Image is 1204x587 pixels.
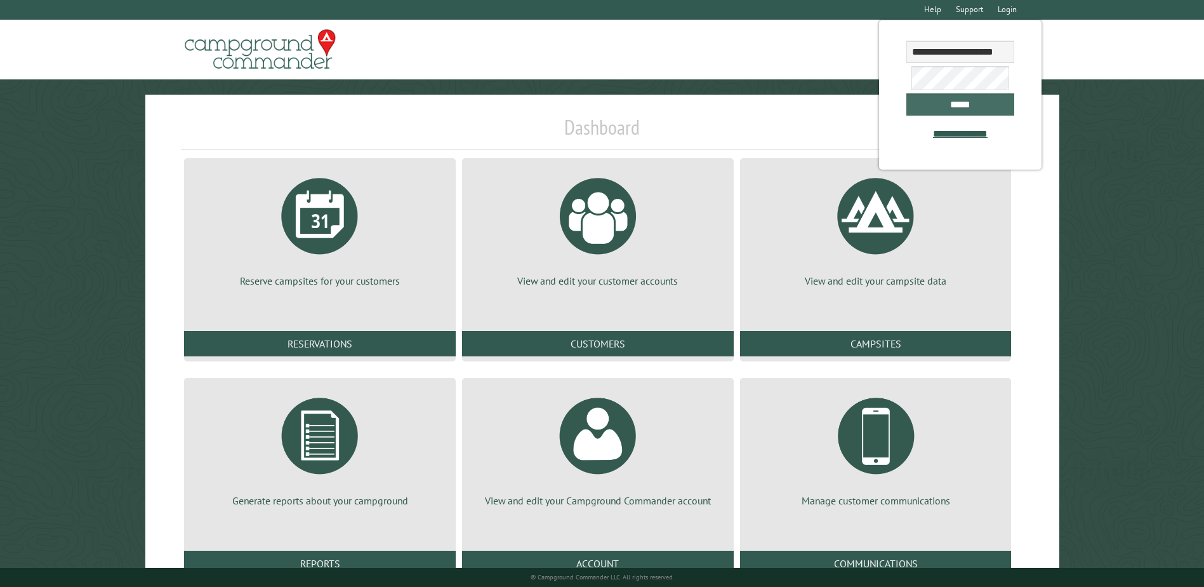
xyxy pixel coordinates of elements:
[755,494,996,508] p: Manage customer communications
[199,494,440,508] p: Generate reports about your campground
[740,331,1012,356] a: Campsites
[477,168,718,288] a: View and edit your customer accounts
[184,551,456,576] a: Reports
[184,331,456,356] a: Reservations
[477,274,718,288] p: View and edit your customer accounts
[181,25,340,74] img: Campground Commander
[531,573,674,581] small: © Campground Commander LLC. All rights reserved.
[181,115,1022,150] h1: Dashboard
[199,274,440,288] p: Reserve campsites for your customers
[755,168,996,288] a: View and edit your campsite data
[755,388,996,508] a: Manage customer communications
[462,331,734,356] a: Customers
[740,551,1012,576] a: Communications
[477,388,718,508] a: View and edit your Campground Commander account
[199,388,440,508] a: Generate reports about your campground
[462,551,734,576] a: Account
[199,168,440,288] a: Reserve campsites for your customers
[477,494,718,508] p: View and edit your Campground Commander account
[755,274,996,288] p: View and edit your campsite data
